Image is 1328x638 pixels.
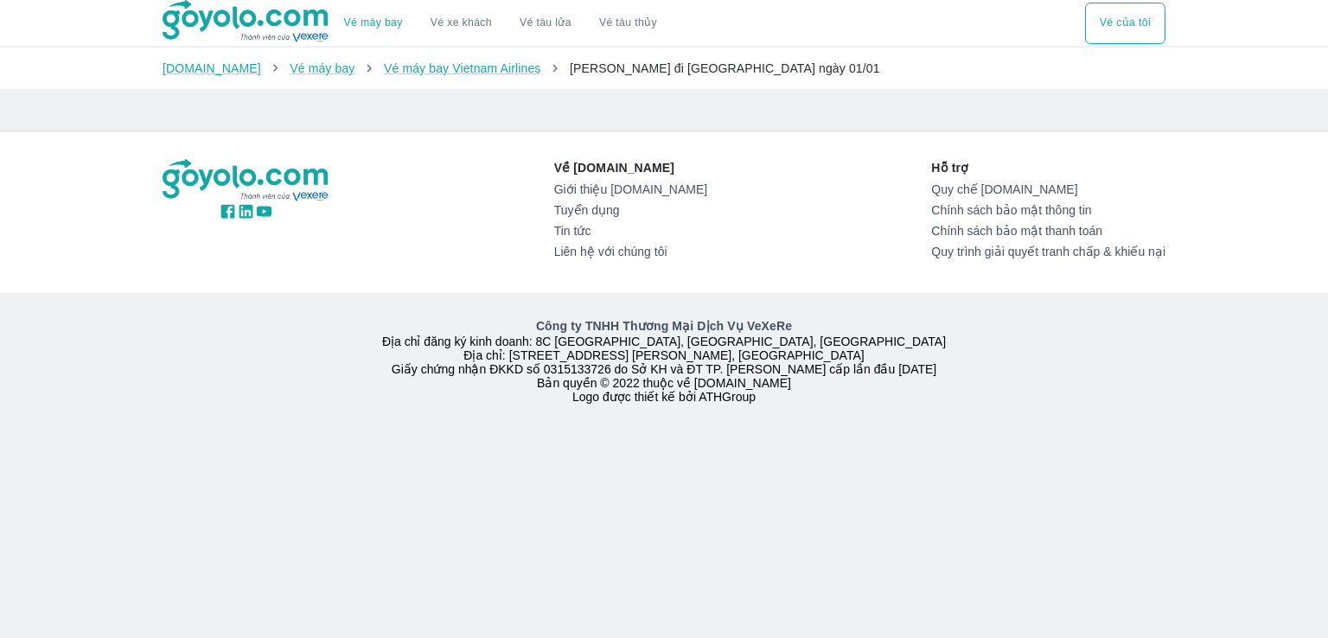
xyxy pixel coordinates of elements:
[1085,3,1165,44] button: Vé của tôi
[554,203,707,217] a: Tuyển dụng
[163,61,261,75] a: [DOMAIN_NAME]
[931,245,1165,258] a: Quy trình giải quyết tranh chấp & khiếu nại
[570,61,880,75] span: [PERSON_NAME] đi [GEOGRAPHIC_DATA] ngày 01/01
[931,224,1165,238] a: Chính sách bảo mật thanh toán
[384,61,541,75] a: Vé máy bay Vietnam Airlines
[931,203,1165,217] a: Chính sách bảo mật thông tin
[585,3,671,44] button: Vé tàu thủy
[554,245,707,258] a: Liên hệ với chúng tôi
[431,16,492,29] a: Vé xe khách
[163,60,1165,77] nav: breadcrumb
[330,3,671,44] div: choose transportation mode
[931,182,1165,196] a: Quy chế [DOMAIN_NAME]
[290,61,354,75] a: Vé máy bay
[554,159,707,176] p: Về [DOMAIN_NAME]
[163,159,330,202] img: logo
[506,3,585,44] a: Vé tàu lửa
[152,317,1176,404] div: Địa chỉ đăng ký kinh doanh: 8C [GEOGRAPHIC_DATA], [GEOGRAPHIC_DATA], [GEOGRAPHIC_DATA] Địa chỉ: [...
[931,159,1165,176] p: Hỗ trợ
[344,16,403,29] a: Vé máy bay
[1085,3,1165,44] div: choose transportation mode
[554,182,707,196] a: Giới thiệu [DOMAIN_NAME]
[554,224,707,238] a: Tin tức
[166,317,1162,335] p: Công ty TNHH Thương Mại Dịch Vụ VeXeRe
